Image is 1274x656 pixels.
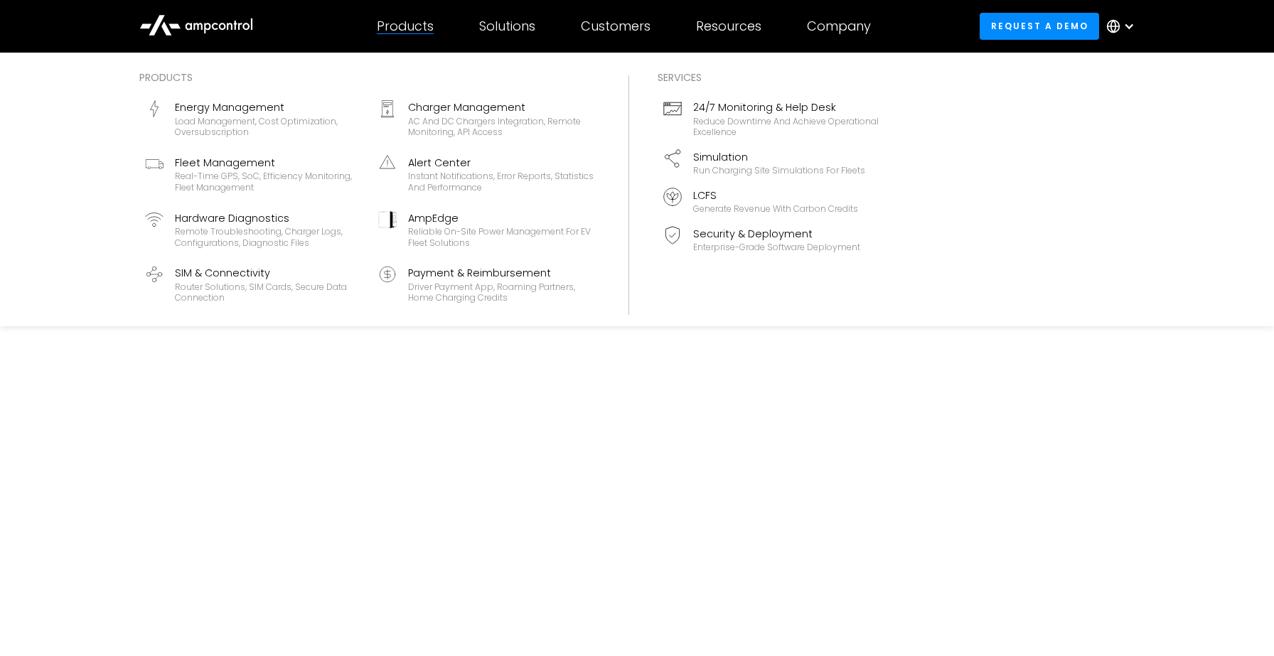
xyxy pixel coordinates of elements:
a: Charger ManagementAC and DC chargers integration, remote monitoring, API access [373,94,600,144]
div: 24/7 Monitoring & Help Desk [693,100,879,115]
a: Request a demo [980,13,1099,39]
div: Instant notifications, error reports, statistics and performance [408,171,594,193]
a: Payment & ReimbursementDriver Payment App, Roaming Partners, Home Charging Credits [373,259,600,309]
div: Router Solutions, SIM Cards, Secure Data Connection [175,281,361,303]
div: Solutions [479,18,535,34]
div: Energy Management [175,100,361,115]
div: Charger Management [408,100,594,115]
a: Fleet ManagementReal-time GPS, SoC, efficiency monitoring, fleet management [139,149,367,199]
div: Company [807,18,871,34]
a: 24/7 Monitoring & Help DeskReduce downtime and achieve operational excellence [658,94,885,144]
a: LCFSGenerate revenue with carbon credits [658,182,885,220]
div: Reduce downtime and achieve operational excellence [693,116,879,138]
div: Hardware Diagnostics [175,210,361,226]
div: Load management, cost optimization, oversubscription [175,116,361,138]
div: SIM & Connectivity [175,265,361,281]
div: Alert Center [408,155,594,171]
div: Security & Deployment [693,226,860,242]
div: Customers [581,18,651,34]
a: Alert CenterInstant notifications, error reports, statistics and performance [373,149,600,199]
div: Products [377,18,434,34]
div: Generate revenue with carbon credits [693,203,858,215]
div: Real-time GPS, SoC, efficiency monitoring, fleet management [175,171,361,193]
div: Resources [696,18,761,34]
a: Security & DeploymentEnterprise-grade software deployment [658,220,885,259]
iframe: To enrich screen reader interactions, please activate Accessibility in Grammarly extension settings [324,168,950,594]
div: Enterprise-grade software deployment [693,242,860,253]
div: Driver Payment App, Roaming Partners, Home Charging Credits [408,281,594,303]
a: AmpEdgeReliable On-site Power Management for EV Fleet Solutions [373,205,600,254]
div: LCFS [693,188,858,203]
a: Energy ManagementLoad management, cost optimization, oversubscription [139,94,367,144]
div: AmpEdge [408,210,594,226]
div: AC and DC chargers integration, remote monitoring, API access [408,116,594,138]
div: Products [139,70,600,85]
a: SIM & ConnectivityRouter Solutions, SIM Cards, Secure Data Connection [139,259,367,309]
div: Payment & Reimbursement [408,265,594,281]
a: SimulationRun charging site simulations for fleets [658,144,885,182]
div: Remote troubleshooting, charger logs, configurations, diagnostic files [175,226,361,248]
div: Reliable On-site Power Management for EV Fleet Solutions [408,226,594,248]
div: Fleet Management [175,155,361,171]
div: Run charging site simulations for fleets [693,165,865,176]
div: Services [658,70,885,85]
div: Simulation [693,149,865,165]
a: Hardware DiagnosticsRemote troubleshooting, charger logs, configurations, diagnostic files [139,205,367,254]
